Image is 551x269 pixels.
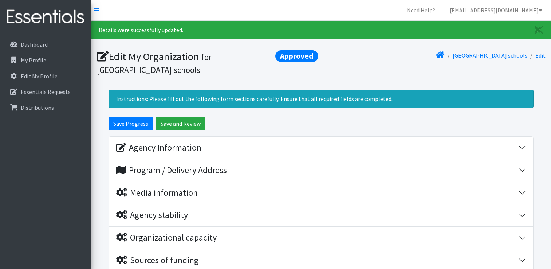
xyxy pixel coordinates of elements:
[527,21,551,39] a: Close
[91,21,551,39] div: Details were successfully updated.
[116,210,188,221] div: Agency stability
[109,182,533,204] button: Media information
[109,159,533,182] button: Program / Delivery Address
[116,255,199,266] div: Sources of funding
[109,90,534,108] div: Instructions: Please fill out the following form sections carefully. Ensure that all required fie...
[116,143,201,153] div: Agency Information
[109,227,533,249] button: Organizational capacity
[156,117,205,130] input: Save and Review
[97,52,212,75] small: for [GEOGRAPHIC_DATA] schools
[444,3,548,17] a: [EMAIL_ADDRESS][DOMAIN_NAME]
[21,41,48,48] p: Dashboard
[21,56,46,64] p: My Profile
[21,73,58,80] p: Edit My Profile
[3,53,88,67] a: My Profile
[97,50,319,75] h1: Edit My Organization
[3,37,88,52] a: Dashboard
[453,52,527,59] a: [GEOGRAPHIC_DATA] schools
[21,104,54,111] p: Distributions
[21,88,71,95] p: Essentials Requests
[116,233,217,243] div: Organizational capacity
[3,5,88,29] img: HumanEssentials
[401,3,441,17] a: Need Help?
[3,100,88,115] a: Distributions
[116,165,227,176] div: Program / Delivery Address
[275,50,318,62] span: Approved
[535,52,546,59] a: Edit
[3,69,88,83] a: Edit My Profile
[116,188,198,198] div: Media information
[109,204,533,226] button: Agency stability
[109,117,153,130] input: Save Progress
[109,137,533,159] button: Agency Information
[3,85,88,99] a: Essentials Requests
